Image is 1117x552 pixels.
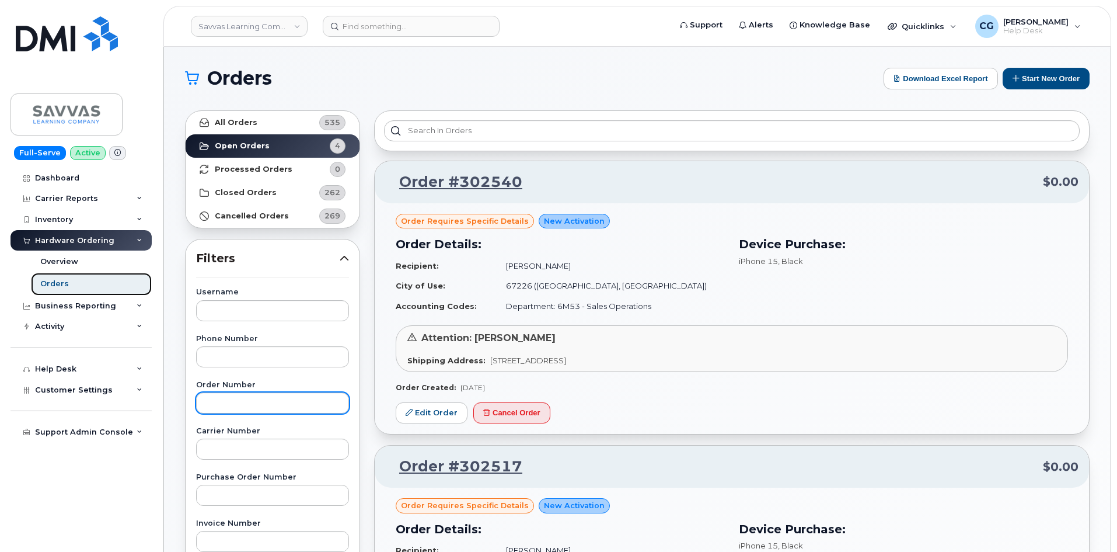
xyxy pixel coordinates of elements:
[1066,501,1108,543] iframe: Messenger Launcher
[396,261,439,270] strong: Recipient:
[739,520,1068,538] h3: Device Purchase:
[401,500,529,511] span: Order requires Specific details
[196,474,349,481] label: Purchase Order Number
[421,332,556,343] span: Attention: [PERSON_NAME]
[739,256,778,266] span: iPhone 15
[385,456,522,477] a: Order #302517
[396,383,456,392] strong: Order Created:
[324,117,340,128] span: 535
[396,402,467,424] a: Edit Order
[490,356,566,365] span: [STREET_ADDRESS]
[778,541,803,550] span: , Black
[884,68,998,89] button: Download Excel Report
[196,289,349,296] label: Username
[335,140,340,151] span: 4
[396,235,725,253] h3: Order Details:
[495,256,725,276] td: [PERSON_NAME]
[186,158,359,181] a: Processed Orders0
[186,134,359,158] a: Open Orders4
[186,111,359,134] a: All Orders535
[460,383,485,392] span: [DATE]
[1043,459,1078,475] span: $0.00
[544,500,605,511] span: New Activation
[196,250,340,267] span: Filters
[196,520,349,527] label: Invoice Number
[396,301,477,311] strong: Accounting Codes:
[396,281,445,290] strong: City of Use:
[196,428,349,435] label: Carrier Number
[778,256,803,266] span: , Black
[544,216,605,227] span: New Activation
[186,204,359,228] a: Cancelled Orders269
[186,181,359,204] a: Closed Orders262
[739,541,778,550] span: iPhone 15
[384,120,1080,141] input: Search in orders
[215,141,270,151] strong: Open Orders
[207,70,272,87] span: Orders
[324,210,340,221] span: 269
[407,356,486,365] strong: Shipping Address:
[495,276,725,296] td: 67226 ([GEOGRAPHIC_DATA], [GEOGRAPHIC_DATA])
[473,402,550,424] button: Cancel Order
[739,235,1068,253] h3: Device Purchase:
[215,188,277,197] strong: Closed Orders
[401,216,529,227] span: Order requires Specific details
[196,335,349,343] label: Phone Number
[215,211,289,221] strong: Cancelled Orders
[335,164,340,175] span: 0
[495,296,725,317] td: Department: 6M53 - Sales Operations
[215,165,292,174] strong: Processed Orders
[215,118,257,127] strong: All Orders
[324,187,340,198] span: 262
[396,520,725,538] h3: Order Details:
[196,381,349,389] label: Order Number
[1043,173,1078,190] span: $0.00
[1003,68,1090,89] button: Start New Order
[385,172,522,193] a: Order #302540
